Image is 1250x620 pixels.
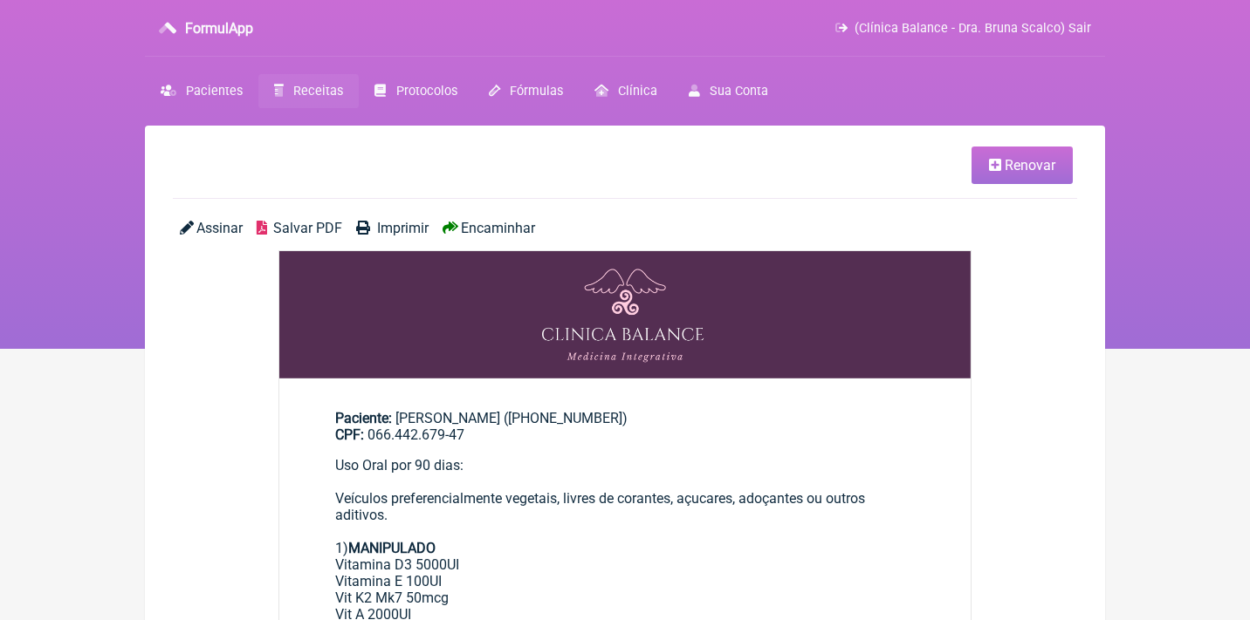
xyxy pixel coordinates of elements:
[356,220,428,236] a: Imprimir
[273,220,342,236] span: Salvar PDF
[377,220,429,236] span: Imprimir
[673,74,784,108] a: Sua Conta
[835,21,1091,36] a: (Clínica Balance - Dra. Bruna Scalco) Sair
[335,410,392,426] span: Paciente:
[1005,157,1055,174] span: Renovar
[257,220,342,236] a: Salvar PDF
[335,426,915,443] div: 066.442.679-47
[335,426,364,443] span: CPF:
[196,220,243,236] span: Assinar
[293,84,343,99] span: Receitas
[180,220,243,236] a: Assinar
[335,410,915,443] div: [PERSON_NAME] ([PHONE_NUMBER])
[972,146,1073,184] a: Renovar
[579,74,673,108] a: Clínica
[618,84,657,99] span: Clínica
[396,84,457,99] span: Protocolos
[145,74,258,108] a: Pacientes
[359,74,472,108] a: Protocolos
[185,20,253,37] h3: FormulApp
[279,251,971,378] img: OHRMBDAMBDLv2SiBD+EP9LuaQDBICIzAAAAAAAAAAAAAAAAAAAAAAAEAM3AEAAAAAAAAAAAAAAAAAAAAAAAAAAAAAYuAOAAAA...
[443,220,535,236] a: Encaminhar
[710,84,768,99] span: Sua Conta
[258,74,359,108] a: Receitas
[335,457,915,523] div: Uso Oral por 90 dias: Veículos preferencialmente vegetais, livres de corantes, açucares, adoçante...
[510,84,563,99] span: Fórmulas
[461,220,535,236] span: Encaminhar
[473,74,579,108] a: Fórmulas
[186,84,243,99] span: Pacientes
[348,540,436,556] strong: MANIPULADO
[855,21,1091,36] span: (Clínica Balance - Dra. Bruna Scalco) Sair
